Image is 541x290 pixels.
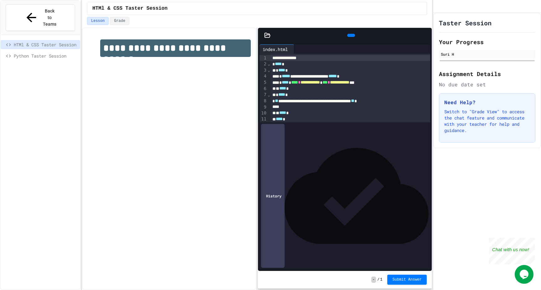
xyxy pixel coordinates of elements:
div: 1 [260,55,267,61]
iframe: chat widget [489,238,535,264]
div: 3 [260,67,267,74]
h2: Assignment Details [439,69,535,78]
button: Back to Teams [6,4,75,31]
span: / [377,277,379,282]
span: Fold line [267,92,270,97]
h3: Need Help? [444,99,530,106]
div: 8 [260,98,267,104]
button: Lesson [87,17,109,25]
span: Fold line [267,68,270,73]
span: Python Taster Session [14,53,78,59]
p: Switch to "Grade View" to access the chat feature and communicate with your teacher for help and ... [444,109,530,134]
span: Back to Teams [42,8,57,28]
div: 9 [260,104,267,110]
div: 5 [260,79,267,86]
span: - [371,277,376,283]
div: 10 [260,110,267,116]
div: index.html [260,44,294,54]
button: Submit Answer [387,275,427,285]
span: 1 [380,277,382,282]
div: 2 [260,61,267,67]
h2: Your Progress [439,38,535,46]
h1: Taster Session [439,18,492,27]
div: History [261,124,285,268]
div: 7 [260,92,267,98]
button: Grade [110,17,129,25]
span: HTMl & CSS Taster Session [92,5,167,12]
div: Suri H [441,51,533,57]
span: Submit Answer [392,277,422,282]
span: HTMl & CSS Taster Session [14,41,78,48]
div: No due date set [439,81,535,88]
div: index.html [260,46,291,53]
div: 11 [260,116,267,122]
div: 4 [260,73,267,79]
iframe: chat widget [515,265,535,284]
div: 6 [260,86,267,92]
span: Fold line [267,61,270,66]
